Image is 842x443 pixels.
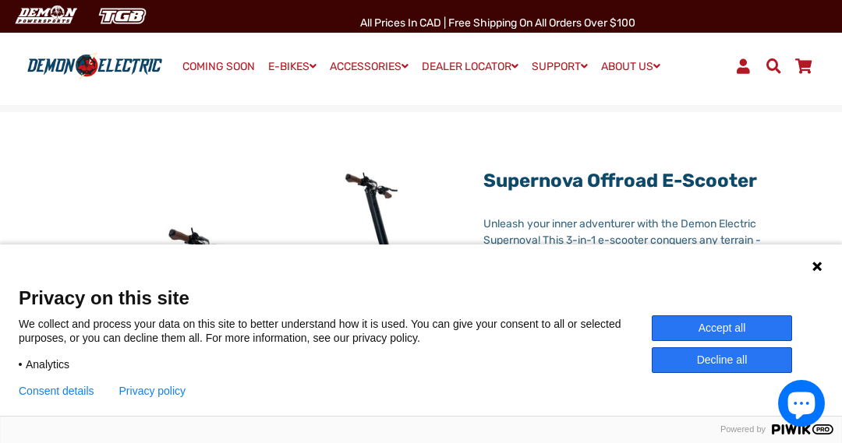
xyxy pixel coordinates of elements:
[177,56,260,78] a: COMING SOON
[652,315,792,341] button: Accept all
[19,287,823,309] span: Privacy on this site
[773,380,830,431] inbox-online-store-chat: Shopify online store chat
[416,55,524,78] a: DEALER LOCATOR
[360,16,635,30] span: All Prices in CAD | Free shipping on all orders over $100
[483,170,757,192] a: Supernova Offroad E-Scooter
[119,385,186,397] a: Privacy policy
[90,3,154,29] img: TGB Canada
[483,217,771,345] span: Unleash your inner adventurer with the Demon Electric Supernova! This 3-in-1 e-scooter conquers a...
[714,424,772,434] span: Powered by
[19,385,94,397] button: Consent details
[19,317,652,345] p: We collect and process your data on this site to better understand how it is used. You can give y...
[263,55,322,78] a: E-BIKES
[526,55,593,78] a: SUPPORT
[23,52,166,80] img: Demon Electric logo
[26,357,69,371] span: Analytics
[596,55,666,78] a: ABOUT US
[652,347,792,373] button: Decline all
[8,3,83,29] img: Demon Electric
[324,55,414,78] a: ACCESSORIES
